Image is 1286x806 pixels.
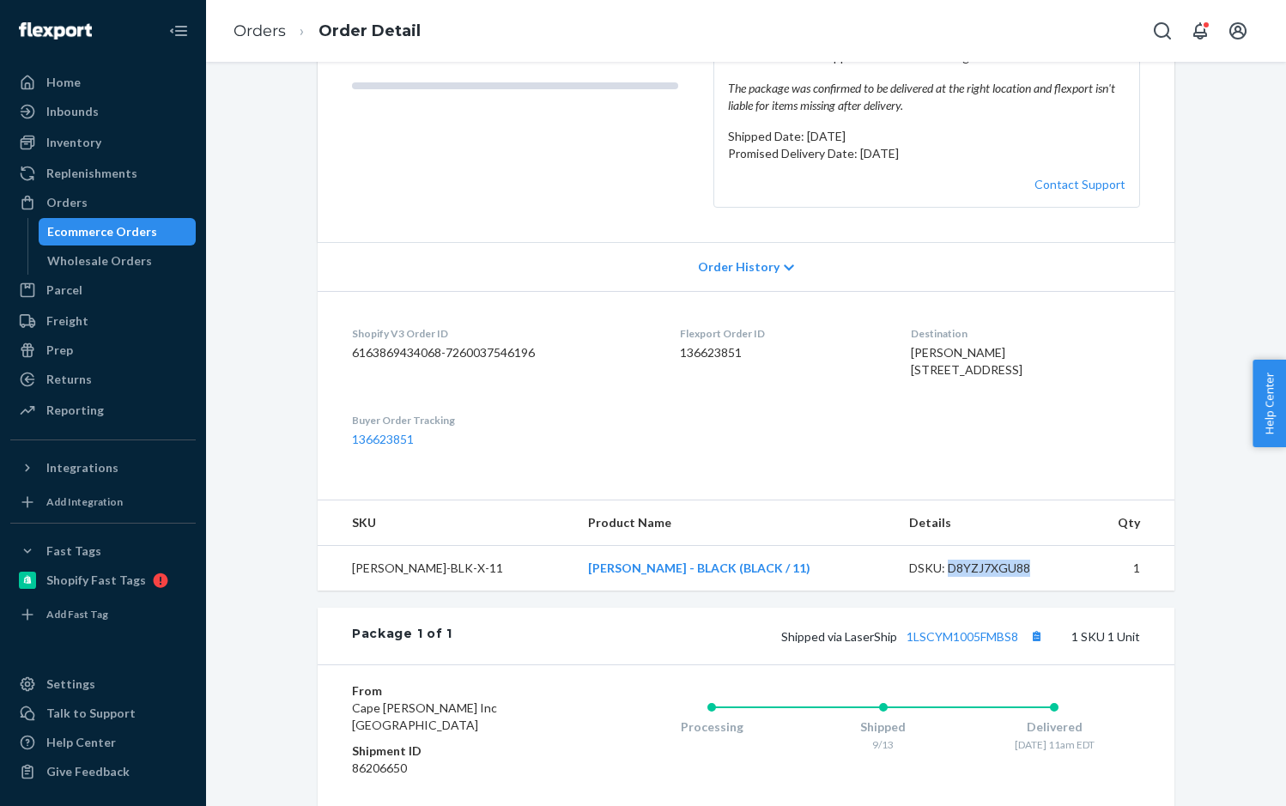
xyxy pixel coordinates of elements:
a: Ecommerce Orders [39,218,197,245]
div: Inventory [46,134,101,151]
span: Cape [PERSON_NAME] Inc [GEOGRAPHIC_DATA] [352,700,497,732]
a: Order Detail [318,21,421,40]
div: Give Feedback [46,763,130,780]
div: Orders [46,194,88,211]
div: Settings [46,676,95,693]
th: Qty [1083,500,1174,546]
a: [PERSON_NAME] - BLACK (BLACK / 11) [588,561,810,575]
div: 1 SKU 1 Unit [452,625,1140,647]
button: Open account menu [1221,14,1255,48]
div: Replenishments [46,165,137,182]
a: Replenishments [10,160,196,187]
a: Talk to Support [10,700,196,727]
dd: 86206650 [352,760,557,777]
div: Prep [46,342,73,359]
button: Help Center [1253,360,1286,447]
img: Flexport logo [19,22,92,39]
button: Close Navigation [161,14,196,48]
div: Processing [626,718,798,736]
div: Ecommerce Orders [47,223,157,240]
div: Parcel [46,282,82,299]
dt: Shopify V3 Order ID [352,326,652,341]
p: The claim was not approved for the following reason: [728,49,1125,114]
div: Wholesale Orders [47,252,152,270]
div: 9/13 [798,737,969,752]
a: Contact Support [1034,177,1125,191]
div: Shipped [798,718,969,736]
div: Inbounds [46,103,99,120]
ol: breadcrumbs [220,6,434,57]
a: Shopify Fast Tags [10,567,196,594]
div: Add Integration [46,494,123,509]
button: Give Feedback [10,758,196,785]
div: Integrations [46,459,118,476]
div: DSKU: D8YZJ7XGU88 [909,560,1071,577]
dd: 136623851 [680,344,883,361]
div: Shopify Fast Tags [46,572,146,589]
p: Shipped Date: [DATE] [728,128,1125,145]
a: Parcel [10,276,196,304]
div: Delivered [968,718,1140,736]
a: Orders [234,21,286,40]
dd: 6163869434068-7260037546196 [352,344,652,361]
td: 1 [1083,546,1174,591]
dt: Flexport Order ID [680,326,883,341]
button: Fast Tags [10,537,196,565]
a: Settings [10,670,196,698]
div: Fast Tags [46,542,101,560]
div: Talk to Support [46,705,136,722]
a: Add Integration [10,488,196,516]
a: Inventory [10,129,196,156]
a: Freight [10,307,196,335]
th: Product Name [574,500,895,546]
div: Freight [46,312,88,330]
a: Prep [10,336,196,364]
span: Order History [698,258,779,276]
div: Add Fast Tag [46,607,108,621]
div: [DATE] 11am EDT [968,737,1140,752]
a: Help Center [10,729,196,756]
a: Wholesale Orders [39,247,197,275]
dt: Destination [911,326,1140,341]
th: Details [895,500,1084,546]
a: 136623851 [352,432,414,446]
dt: From [352,682,557,700]
div: Reporting [46,402,104,419]
a: Home [10,69,196,96]
button: Copy tracking number [1025,625,1047,647]
a: Orders [10,189,196,216]
div: Help Center [46,734,116,751]
a: 1LSCYM1005FMBS8 [907,629,1018,644]
dt: Shipment ID [352,742,557,760]
a: Inbounds [10,98,196,125]
a: Reporting [10,397,196,424]
dt: Buyer Order Tracking [352,413,652,427]
button: Open notifications [1183,14,1217,48]
span: Shipped via LaserShip [781,629,1047,644]
div: Home [46,74,81,91]
div: Returns [46,371,92,388]
a: Returns [10,366,196,393]
a: Add Fast Tag [10,601,196,628]
th: SKU [318,500,574,546]
em: The package was confirmed to be delivered at the right location and flexport isn't liable for ite... [728,80,1125,114]
span: [PERSON_NAME] [STREET_ADDRESS] [911,345,1022,377]
td: [PERSON_NAME]-BLK-X-11 [318,546,574,591]
div: Package 1 of 1 [352,625,452,647]
button: Open Search Box [1145,14,1180,48]
p: Promised Delivery Date: [DATE] [728,145,1125,162]
button: Integrations [10,454,196,482]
